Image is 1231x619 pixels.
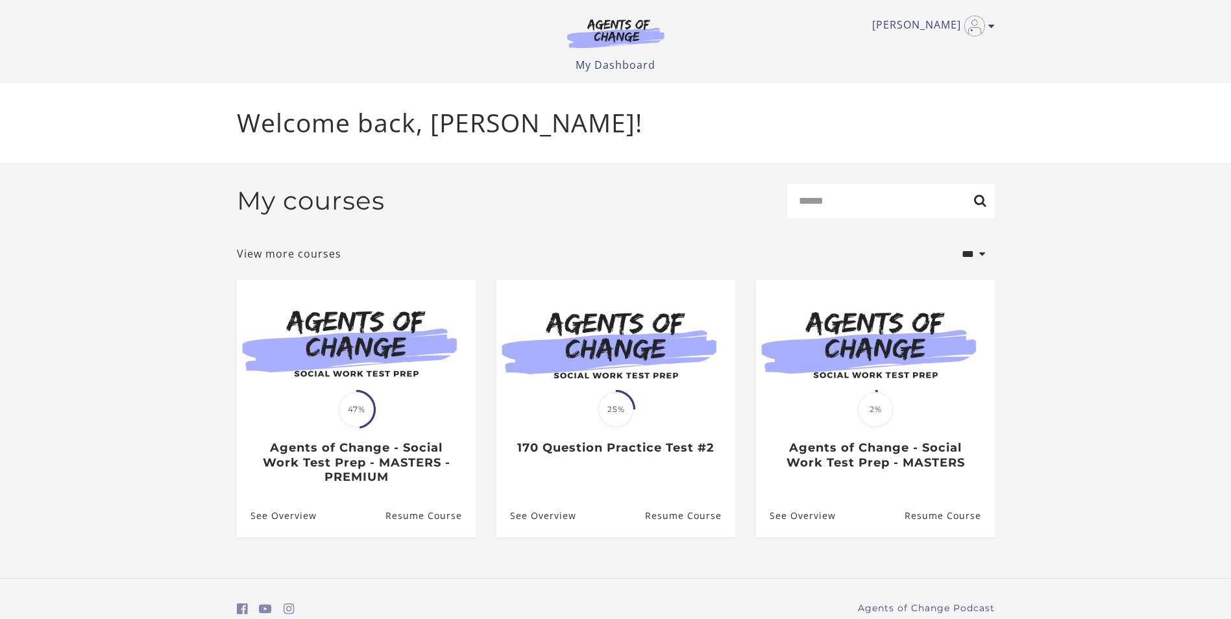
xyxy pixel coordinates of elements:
a: View more courses [237,246,341,261]
i: https://www.facebook.com/groups/aswbtestprep (Open in a new window) [237,603,248,615]
i: https://www.instagram.com/agentsofchangeprep/ (Open in a new window) [284,603,295,615]
h3: 170 Question Practice Test #2 [510,441,721,455]
span: 2% [858,392,893,427]
a: Agents of Change - Social Work Test Prep - MASTERS - PREMIUM: See Overview [237,494,317,537]
span: 25% [598,392,633,427]
a: Agents of Change - Social Work Test Prep - MASTERS: See Overview [756,494,836,537]
a: 170 Question Practice Test #2: See Overview [496,494,576,537]
a: Toggle menu [872,16,988,36]
h3: Agents of Change - Social Work Test Prep - MASTERS [770,441,981,470]
span: 47% [339,392,374,427]
a: My Dashboard [576,58,655,72]
a: https://www.youtube.com/c/AgentsofChangeTestPrepbyMeaganMitchell (Open in a new window) [259,600,272,618]
h2: My courses [237,186,385,216]
a: 170 Question Practice Test #2: Resume Course [644,494,735,537]
a: Agents of Change - Social Work Test Prep - MASTERS - PREMIUM: Resume Course [385,494,475,537]
i: https://www.youtube.com/c/AgentsofChangeTestPrepbyMeaganMitchell (Open in a new window) [259,603,272,615]
p: Welcome back, [PERSON_NAME]! [237,104,995,142]
a: https://www.instagram.com/agentsofchangeprep/ (Open in a new window) [284,600,295,618]
img: Agents of Change Logo [554,18,678,48]
h3: Agents of Change - Social Work Test Prep - MASTERS - PREMIUM [250,441,461,485]
a: https://www.facebook.com/groups/aswbtestprep (Open in a new window) [237,600,248,618]
a: Agents of Change - Social Work Test Prep - MASTERS: Resume Course [904,494,994,537]
a: Agents of Change Podcast [858,601,995,615]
